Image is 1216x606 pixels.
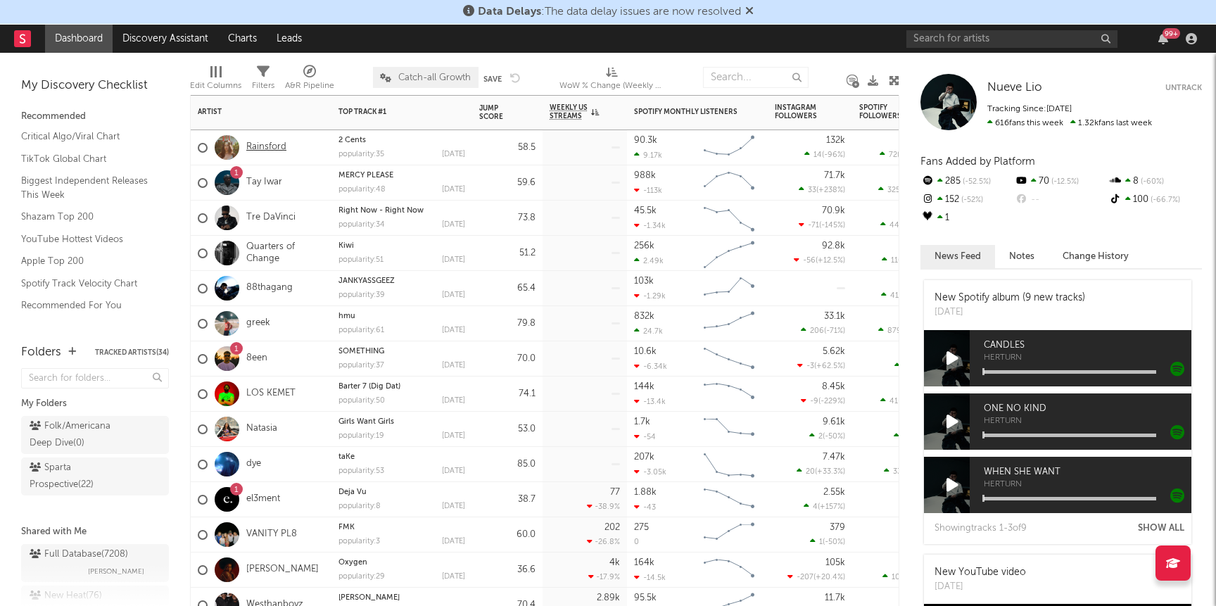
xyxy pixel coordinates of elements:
div: [DATE] [442,432,465,440]
div: popularity: 8 [338,503,381,510]
svg: Chart title [697,377,761,412]
a: 88thagang [246,282,293,294]
a: Critical Algo/Viral Chart [21,129,155,144]
span: Weekly US Streams [550,103,588,120]
div: Folders [21,344,61,361]
a: Tre DaVinci [246,212,296,224]
div: popularity: 29 [338,573,385,581]
div: [DATE] [442,256,465,264]
div: popularity: 3 [338,538,380,545]
span: Nueve Lio [987,82,1042,94]
div: ( ) [801,326,845,335]
a: Recommended For You [21,298,155,313]
div: 8.45k [822,382,845,391]
div: ( ) [801,396,845,405]
div: -14.5k [634,573,666,582]
div: 202 [604,523,620,532]
div: [DATE] [442,573,465,581]
span: 1 [819,538,823,546]
svg: Chart title [697,447,761,482]
div: Barter 7 (Dig Dat) [338,383,465,391]
div: 45.5k [634,206,657,215]
span: 206 [810,327,824,335]
div: popularity: 48 [338,186,386,194]
div: ( ) [809,431,845,441]
a: Apple Top 200 [21,253,155,269]
div: Recommended [21,108,169,125]
div: Spotify Followers [859,103,908,120]
button: News Feed [920,245,995,268]
button: Untrack [1165,81,1202,95]
div: popularity: 50 [338,397,385,405]
span: 616 fans this week [987,119,1063,127]
div: [DATE] [442,151,465,158]
div: popularity: 61 [338,327,384,334]
button: Save [483,75,502,83]
div: ( ) [884,467,930,476]
svg: Chart title [697,341,761,377]
div: 4k [609,558,620,567]
div: ( ) [804,150,845,159]
span: +33.3 % [817,468,843,476]
a: Kiwi [338,242,354,250]
a: Tay Iwar [246,177,282,189]
div: popularity: 39 [338,291,385,299]
div: 988k [634,171,656,180]
div: A&R Pipeline [285,77,334,94]
button: Tracked Artists(34) [95,349,169,356]
a: [PERSON_NAME] [246,564,319,576]
div: Spotify Monthly Listeners [634,108,740,116]
div: 144k [634,382,654,391]
span: -71 [808,222,819,229]
div: Instagram Followers [775,103,824,120]
div: [DATE] [935,305,1085,320]
div: A&R Pipeline [285,60,334,101]
div: 8 [1108,172,1202,191]
div: 100 [1108,191,1202,209]
div: WoW % Change (Weekly US Streams) [559,60,665,101]
div: 70.0 [479,351,536,367]
input: Search for artists [906,30,1117,48]
button: Show All [1138,524,1184,533]
div: Diallo [338,594,465,602]
a: SOMETHING [338,348,384,355]
div: 24.7k [634,327,663,336]
a: Barter 7 (Dig Dat) [338,383,400,391]
span: [PERSON_NAME] [88,563,144,580]
div: Filters [252,77,274,94]
a: Leads [267,25,312,53]
input: Search... [703,67,809,88]
div: popularity: 37 [338,362,384,370]
div: Jump Score [479,104,514,121]
a: Rainsford [246,141,286,153]
div: 2.89k [597,593,620,602]
div: MERCY PLEASE [338,172,465,179]
svg: Chart title [697,201,761,236]
div: Filters [252,60,274,101]
div: ( ) [880,396,930,405]
div: 10.6k [634,347,657,356]
span: -52.5 % [961,178,991,186]
div: -13.4k [634,397,666,406]
div: -113k [634,186,662,195]
span: -60 % [1139,178,1164,186]
div: Shared with Me [21,524,169,541]
a: [PERSON_NAME] [338,594,400,602]
div: 9.61k [823,417,845,427]
div: [DATE] [442,503,465,510]
div: -1.34k [634,221,666,230]
div: ( ) [797,361,845,370]
a: VANITY PL8 [246,529,297,541]
span: -145 % [821,222,843,229]
a: Spotify Track Velocity Chart [21,276,155,291]
div: SOMETHING [338,348,465,355]
div: Right Now - Right Now [338,207,465,215]
div: Girls Want Girls [338,418,465,426]
div: 832k [634,312,654,321]
span: -12.5 % [1049,178,1079,186]
button: Undo the changes to the current view. [510,71,521,84]
div: Full Database ( 7208 ) [30,546,128,563]
div: ( ) [799,220,845,229]
span: ONE NO KIND [984,400,1191,417]
div: 70 [1014,172,1108,191]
